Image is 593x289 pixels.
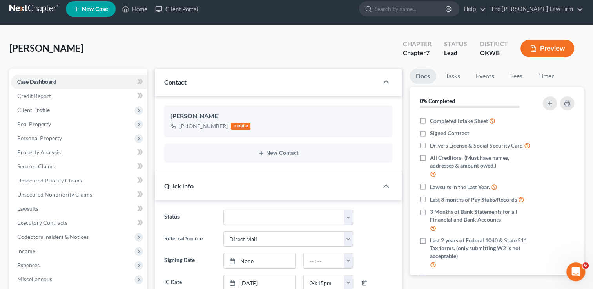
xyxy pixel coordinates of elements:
[420,98,455,104] strong: 0% Completed
[11,145,147,159] a: Property Analysis
[151,2,202,16] a: Client Portal
[430,237,533,260] span: Last 2 years of Federal 1040 & State 511 Tax forms. (only submitting W2 is not acceptable)
[17,92,51,99] span: Credit Report
[17,276,52,282] span: Miscellaneous
[410,69,436,84] a: Docs
[480,40,508,49] div: District
[17,121,51,127] span: Real Property
[164,78,187,86] span: Contact
[439,69,466,84] a: Tasks
[231,123,250,130] div: mobile
[17,107,50,113] span: Client Profile
[444,40,467,49] div: Status
[118,2,151,16] a: Home
[11,159,147,173] a: Secured Claims
[17,247,35,254] span: Income
[582,262,589,269] span: 6
[17,135,62,141] span: Personal Property
[11,89,147,103] a: Credit Report
[460,2,486,16] a: Help
[426,49,430,56] span: 7
[82,6,108,12] span: New Case
[11,173,147,188] a: Unsecured Priority Claims
[17,219,67,226] span: Executory Contracts
[17,78,56,85] span: Case Dashboard
[160,253,219,269] label: Signing Date
[430,117,488,125] span: Completed Intake Sheet
[11,188,147,202] a: Unsecured Nonpriority Claims
[17,177,82,184] span: Unsecured Priority Claims
[164,182,194,190] span: Quick Info
[170,112,386,121] div: [PERSON_NAME]
[17,262,40,268] span: Expenses
[11,216,147,230] a: Executory Contracts
[430,129,469,137] span: Signed Contract
[470,69,501,84] a: Events
[430,274,517,282] span: Real Property Deeds and Mortgages
[430,208,533,224] span: 3 Months of Bank Statements for all Financial and Bank Accounts
[11,75,147,89] a: Case Dashboard
[532,69,560,84] a: Timer
[160,231,219,247] label: Referral Source
[170,150,386,156] button: New Contact
[9,42,83,54] span: [PERSON_NAME]
[403,40,432,49] div: Chapter
[17,233,89,240] span: Codebtors Insiders & Notices
[160,210,219,225] label: Status
[224,253,296,268] a: None
[430,196,517,204] span: Last 3 months of Pay Stubs/Records
[430,154,533,170] span: All Creditors- (Must have names, addresses & amount owed.)
[566,262,585,281] iframe: Intercom live chat
[375,2,446,16] input: Search by name...
[17,149,61,155] span: Property Analysis
[17,163,55,170] span: Secured Claims
[430,142,523,150] span: Drivers License & Social Security Card
[179,122,228,130] div: [PHONE_NUMBER]
[504,69,529,84] a: Fees
[17,205,38,212] span: Lawsuits
[17,191,92,198] span: Unsecured Nonpriority Claims
[520,40,574,57] button: Preview
[480,49,508,58] div: OKWB
[304,253,344,268] input: -- : --
[487,2,583,16] a: The [PERSON_NAME] Law Firm
[11,202,147,216] a: Lawsuits
[444,49,467,58] div: Lead
[403,49,432,58] div: Chapter
[430,183,490,191] span: Lawsuits in the Last Year.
